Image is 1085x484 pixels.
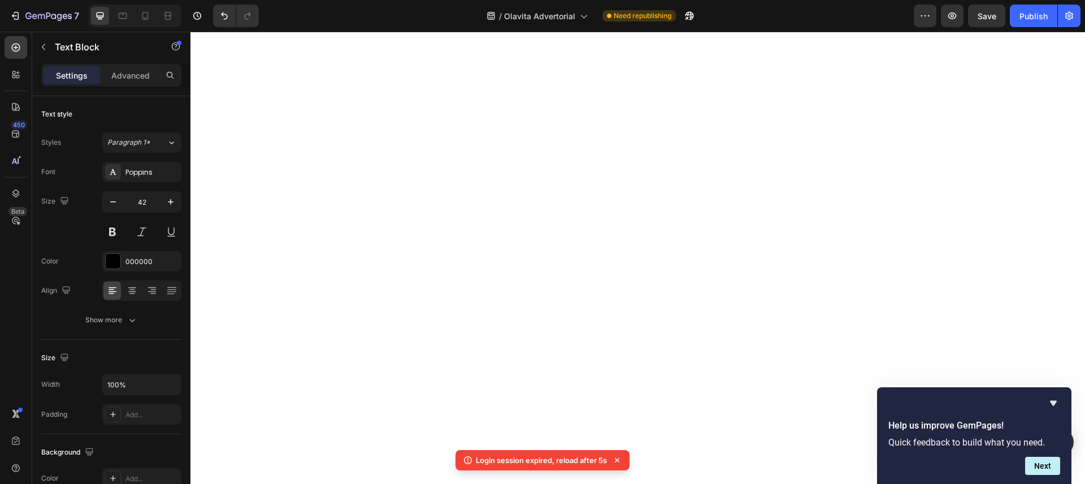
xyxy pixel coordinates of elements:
[85,314,138,326] div: Show more
[111,70,150,81] p: Advanced
[888,396,1060,475] div: Help us improve GemPages!
[41,351,71,366] div: Size
[213,5,259,27] div: Undo/Redo
[41,256,59,266] div: Color
[41,409,67,420] div: Padding
[74,9,79,23] p: 7
[41,137,61,148] div: Styles
[1025,457,1060,475] button: Next question
[888,419,1060,433] h2: Help us improve GemPages!
[11,120,27,129] div: 450
[125,474,179,484] div: Add...
[968,5,1005,27] button: Save
[8,207,27,216] div: Beta
[103,374,181,395] input: Auto
[41,109,72,119] div: Text style
[125,167,179,178] div: Poppins
[499,10,502,22] span: /
[41,473,59,483] div: Color
[190,32,1085,484] iframe: Design area
[41,445,96,460] div: Background
[614,11,671,21] span: Need republishing
[888,437,1060,448] p: Quick feedback to build what you need.
[5,5,84,27] button: 7
[41,310,181,330] button: Show more
[102,132,181,153] button: Paragraph 1*
[41,379,60,390] div: Width
[56,70,88,81] p: Settings
[125,257,179,267] div: 000000
[476,455,607,466] p: Login session expired, reload after 5s
[978,11,996,21] span: Save
[41,283,73,299] div: Align
[107,137,150,148] span: Paragraph 1*
[55,40,151,54] p: Text Block
[504,10,575,22] span: Olavita Advertorial
[125,410,179,420] div: Add...
[1047,396,1060,410] button: Hide survey
[1010,5,1057,27] button: Publish
[41,194,71,209] div: Size
[1019,10,1048,22] div: Publish
[41,167,55,177] div: Font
